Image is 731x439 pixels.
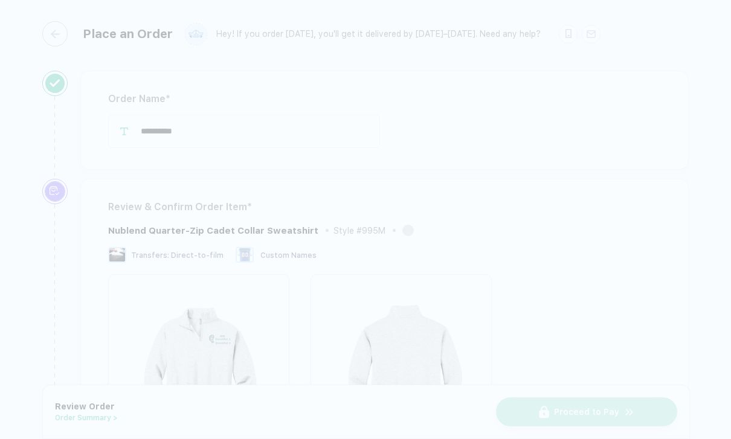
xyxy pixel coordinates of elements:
div: Place an Order [83,27,173,41]
span: Review Order [55,402,115,411]
span: Custom Names [260,251,317,260]
div: Hey! If you order [DATE], you'll get it delivered by [DATE]–[DATE]. Need any help? [216,29,541,39]
div: Nublend Quarter-Zip Cadet Collar Sweatshirt [108,225,318,236]
span: Transfers : [131,251,169,260]
img: Custom Names [236,247,254,263]
button: Order Summary > [55,414,118,422]
div: Review & Confirm Order Item [108,197,661,217]
img: Transfers [108,247,126,263]
img: user profile [185,24,207,45]
div: Style # 995M [333,226,385,236]
div: Order Name [108,89,661,109]
span: Direct-to-film [171,251,224,260]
